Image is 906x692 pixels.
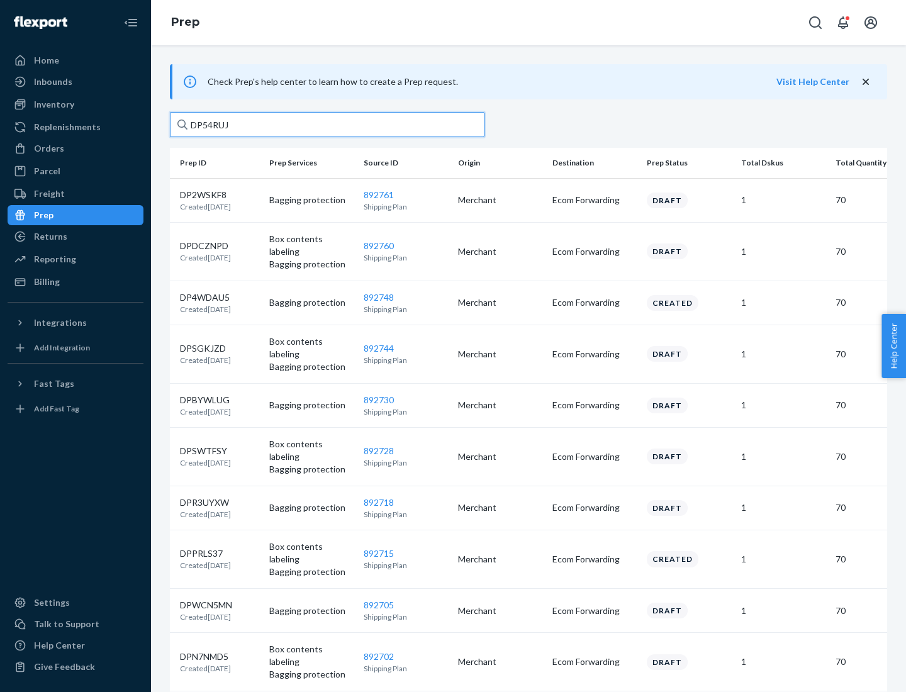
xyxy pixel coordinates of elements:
a: 892702 [364,651,394,662]
div: Reporting [34,253,76,265]
span: Check Prep's help center to learn how to create a Prep request. [208,76,458,87]
a: Prep [171,15,199,29]
p: Bagging protection [269,194,354,206]
a: Returns [8,226,143,247]
p: Bagging protection [269,360,354,373]
p: Bagging protection [269,668,354,681]
img: Flexport logo [14,16,67,29]
div: Give Feedback [34,661,95,673]
p: Box contents labeling [269,540,354,566]
p: Bagging protection [269,399,354,411]
div: Draft [647,654,688,670]
div: Home [34,54,59,67]
p: Shipping Plan [364,457,448,468]
p: DPSGKJZD [180,342,231,355]
p: Created [DATE] [180,509,231,520]
th: Prep Services [264,148,359,178]
div: Orders [34,142,64,155]
div: Fast Tags [34,377,74,390]
p: Created [DATE] [180,611,232,622]
div: Parcel [34,165,60,177]
div: Add Integration [34,342,90,353]
a: 892760 [364,240,394,251]
p: Ecom Forwarding [552,296,637,309]
p: Shipping Plan [364,509,448,520]
a: Billing [8,272,143,292]
button: Open notifications [830,10,856,35]
th: Prep ID [170,148,264,178]
div: Add Fast Tag [34,403,79,414]
a: Settings [8,593,143,613]
p: Created [DATE] [180,560,231,571]
a: Add Integration [8,338,143,358]
a: 892705 [364,600,394,610]
p: 1 [741,296,825,309]
th: Total Dskus [736,148,830,178]
a: 892744 [364,343,394,354]
p: Bagging protection [269,566,354,578]
button: close [859,75,872,89]
button: Fast Tags [8,374,143,394]
a: Freight [8,184,143,204]
button: Open Search Box [803,10,828,35]
div: Draft [647,500,688,516]
p: Created [DATE] [180,406,231,417]
p: Bagging protection [269,463,354,476]
th: Origin [453,148,547,178]
div: Inbounds [34,75,72,88]
p: Merchant [458,348,542,360]
p: DPWCN5MN [180,599,232,611]
p: Box contents labeling [269,643,354,668]
a: Replenishments [8,117,143,137]
div: Draft [647,398,688,413]
p: Merchant [458,553,542,566]
a: 892728 [364,445,394,456]
a: 892730 [364,394,394,405]
th: Prep Status [642,148,736,178]
p: Merchant [458,656,542,668]
p: Shipping Plan [364,252,448,263]
p: Merchant [458,399,542,411]
p: 1 [741,605,825,617]
p: 1 [741,501,825,514]
p: Merchant [458,605,542,617]
div: Talk to Support [34,618,99,630]
span: Help Center [881,314,906,378]
p: Bagging protection [269,605,354,617]
p: DPSWTFSY [180,445,231,457]
div: Draft [647,449,688,464]
p: Created [DATE] [180,457,231,468]
th: Source ID [359,148,453,178]
p: 1 [741,194,825,206]
a: Add Fast Tag [8,399,143,419]
p: DPR3UYXW [180,496,231,509]
p: Box contents labeling [269,233,354,258]
button: Visit Help Center [776,75,849,88]
a: Home [8,50,143,70]
p: Created [DATE] [180,663,231,674]
p: Shipping Plan [364,611,448,622]
div: Draft [647,603,688,618]
div: Help Center [34,639,85,652]
button: Give Feedback [8,657,143,677]
p: Ecom Forwarding [552,399,637,411]
input: Search prep jobs [170,112,484,137]
a: Orders [8,138,143,159]
a: Help Center [8,635,143,656]
div: Draft [647,346,688,362]
p: Merchant [458,296,542,309]
p: Created [DATE] [180,201,231,212]
p: Ecom Forwarding [552,348,637,360]
p: DP4WDAU5 [180,291,231,304]
p: DP2WSKF8 [180,189,231,201]
p: Shipping Plan [364,304,448,315]
p: Shipping Plan [364,663,448,674]
p: Ecom Forwarding [552,656,637,668]
p: Shipping Plan [364,406,448,417]
p: DPN7NMD5 [180,650,231,663]
a: Parcel [8,161,143,181]
p: Merchant [458,194,542,206]
a: Inbounds [8,72,143,92]
p: 1 [741,245,825,258]
div: Prep [34,209,53,221]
